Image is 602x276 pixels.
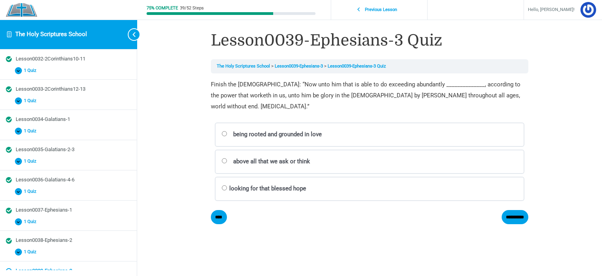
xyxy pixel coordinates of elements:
div: Lesson0039-Ephesians-3 [16,267,131,275]
a: Not started Lesson0039-Ephesians-3 [6,267,131,275]
a: The Holy Scriptures School [217,64,270,69]
nav: Breadcrumbs [211,59,528,73]
span: 1 Quiz [22,68,41,73]
label: being rooted and grounded in love [215,122,524,147]
input: being rooted and grounded in love [221,131,227,136]
a: Completed Lesson0035-Galatians-2-3 [6,146,131,154]
button: 1 Quiz [6,155,131,167]
button: 1 Quiz [6,247,131,258]
a: Completed Lesson0038-Ephesians-2 [6,237,131,244]
button: 1 Quiz [6,65,131,76]
input: above all that we ask or think [221,158,227,163]
a: Completed Lesson0032-2Corinthians10-11 [6,55,131,63]
div: 39/52 Steps [180,6,204,10]
span: 1 Quiz [22,98,41,104]
div: Completed [6,56,12,62]
div: Completed [6,86,12,92]
a: Completed Lesson0036-Galatians-4-6 [6,176,131,184]
a: Completed Lesson0034-Galatians-1 [6,116,131,123]
a: Lesson0039-Ephesians-3 [275,64,323,69]
div: Completed [6,177,12,183]
a: The Holy Scriptures School [15,31,87,38]
span: Hello, [PERSON_NAME]! [528,6,575,14]
div: Lesson0034-Galatians-1 [16,116,131,123]
div: Completed [6,117,12,122]
span: 1 Quiz [22,128,41,134]
span: Previous Lesson [361,7,402,13]
div: Lesson0036-Galatians-4-6 [16,176,131,184]
div: Lesson0035-Galatians-2-3 [16,146,131,154]
button: 1 Quiz [6,216,131,228]
a: Lesson0039-Ephesians-3 Quiz [328,64,386,69]
label: looking for that blessed hope [215,177,524,201]
div: Lesson0033-2Corinthians12-13 [16,86,131,93]
button: Toggle sidebar navigation [121,20,137,49]
h1: Lesson0039-Ephesians-3 Quiz [211,29,528,51]
div: 75% Complete [147,6,178,10]
div: Completed [6,147,12,153]
label: above all that we ask or think [215,150,524,174]
span: 1 Quiz [22,159,41,164]
div: Completed [6,238,12,244]
div: Lesson0037-Ephesians-1 [16,207,131,214]
button: 1 Quiz [6,95,131,106]
div: Lesson0032-2Corinthians10-11 [16,55,131,63]
span: 1 Quiz [22,249,41,255]
div: Lesson0038-Ephesians-2 [16,237,131,244]
button: 1 Quiz [6,125,131,137]
p: Finish the [DEMOGRAPHIC_DATA]: “Now unto him that is able to do exceeding abundantly ____________... [211,79,528,112]
input: looking for that blessed hope [221,185,227,190]
div: Completed [6,208,12,214]
a: Completed Lesson0037-Ephesians-1 [6,207,131,214]
span: 1 Quiz [22,219,41,225]
a: Completed Lesson0033-2Corinthians12-13 [6,86,131,93]
span: 1 Quiz [22,189,41,194]
button: 1 Quiz [6,186,131,197]
div: Not started [6,268,12,274]
a: Previous Lesson [333,3,425,17]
